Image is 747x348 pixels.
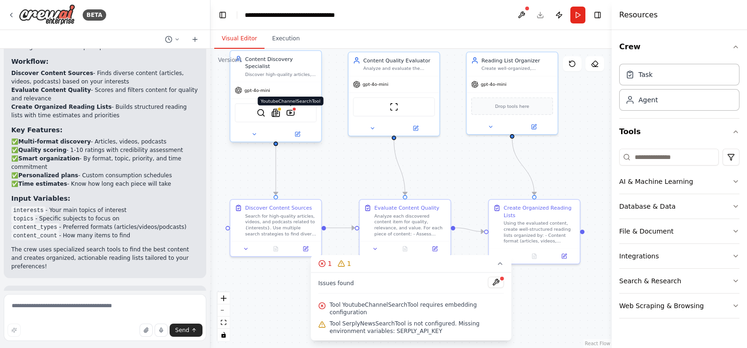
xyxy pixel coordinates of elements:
button: Improve this prompt [8,324,21,337]
button: Visual Editor [214,29,265,49]
span: Issues found [319,280,354,287]
strong: Quality scoring [18,147,66,153]
span: Drop tools here [495,103,529,110]
div: File & Document [619,227,674,236]
li: ✅ - By format, topic, priority, and time commitment [11,154,199,171]
button: 11 [311,255,512,272]
button: Hide left sidebar [216,8,229,22]
button: Send [170,324,202,337]
li: - Finds diverse content (articles, videos, podcasts) based on your interests [11,69,199,86]
button: Crew [619,34,739,60]
button: File & Document [619,219,739,243]
span: gpt-4o-mini [244,87,270,93]
button: zoom out [218,304,230,317]
span: Tool SerplyNewsSearchTool is not configured. Missing environment variables: SERPLY_API_KEY [330,320,504,335]
div: Analyze each discovered content item for quality, relevance, and value. For each piece of content... [374,213,446,236]
li: - How many items to find [11,231,199,240]
g: Edge from 3dd28398-bbbc-40a2-8d72-a51211028ddb to 0f4bc8d9-1e32-4aec-b990-8f4103d1abea [326,224,355,232]
div: Reading List Organizer [482,57,553,64]
span: 1 [347,259,351,268]
strong: Time estimates [18,181,67,187]
div: BETA [83,9,106,21]
g: Edge from ab232f06-08cb-4830-aec6-332f7612e96f to 13b0a2d4-91c8-449e-9922-775e865a0e2f [508,138,538,195]
div: AI & Machine Learning [619,177,693,186]
div: Analyze and evaluate the quality, credibility, and relevance of discovered content for {interests... [363,66,435,72]
strong: Personalized plans [18,172,78,179]
div: Content Discovery SpecialistDiscover high-quality articles, videos, and podcasts based on {intere... [230,52,322,144]
button: Web Scraping & Browsing [619,294,739,318]
button: Execution [265,29,307,49]
strong: Smart organization [18,155,79,162]
div: React Flow controls [218,292,230,341]
li: - Builds structured reading lists with time estimates and priorities [11,103,199,120]
strong: Key Features: [11,126,62,134]
span: gpt-4o-mini [481,82,506,88]
div: Create well-organized, categorized reading lists and content collections based on {interests} and... [482,66,553,72]
button: No output available [519,252,550,261]
div: Search & Research [619,276,681,286]
li: ✅ - Custom consumption schedules [11,171,199,180]
strong: Evaluate Content Quality [11,87,91,93]
img: YoutubeChannelSearchTool [286,108,295,117]
div: Create Organized Reading Lists [504,204,575,219]
span: Tool YoutubeChannelSearchTool requires embedding configuration [330,301,504,316]
span: Send [175,326,189,334]
button: zoom in [218,292,230,304]
div: Search for high-quality articles, videos, and podcasts related to {interests}. Use multiple searc... [245,213,317,236]
div: Agent [638,95,658,105]
img: Logo [19,4,75,25]
div: Database & Data [619,202,676,211]
div: Discover high-quality articles, videos, and podcasts based on {interests} and {topics}. Find dive... [245,71,317,77]
div: Crew [619,60,739,118]
button: AI & Machine Learning [619,169,739,194]
p: The crew uses specialized search tools to find the best content and creates organized, actionable... [11,245,199,271]
div: Task [638,70,653,79]
code: content_count [11,232,59,240]
button: Open in side panel [277,130,319,139]
div: Discover Content Sources [245,204,312,212]
div: Using the evaluated content, create well-structured reading lists organized by: - Content format ... [504,220,575,244]
h4: Resources [619,9,658,21]
code: content_types [11,223,59,232]
div: Tools [619,145,739,326]
img: ScrapeWebsiteTool [389,103,398,112]
strong: Discover Content Sources [11,70,93,76]
div: Reading List OrganizerCreate well-organized, categorized reading lists and content collections ba... [466,52,559,135]
button: Search & Research [619,269,739,293]
nav: breadcrumb [245,10,350,20]
strong: Create Organized Reading Lists [11,104,112,110]
button: Upload files [140,324,153,337]
strong: Workflow: [11,58,48,65]
g: Edge from 0f4bc8d9-1e32-4aec-b990-8f4103d1abea to 13b0a2d4-91c8-449e-9922-775e865a0e2f [455,224,484,235]
a: React Flow attribution [585,341,610,346]
code: interests [11,206,46,215]
div: Discover Content SourcesSearch for high-quality articles, videos, and podcasts related to {intere... [230,199,322,257]
img: SerperDevTool [257,108,265,117]
g: Edge from 79756f10-bb8d-417b-ac04-aad6cd50335b to 3dd28398-bbbc-40a2-8d72-a51211028ddb [272,140,280,195]
button: Open in side panel [422,244,448,253]
li: - Preferred formats (articles/videos/podcasts) [11,223,199,231]
div: Content Quality Evaluator [363,57,435,64]
div: Content Quality EvaluatorAnalyze and evaluate the quality, credibility, and relevance of discover... [348,52,440,136]
button: Tools [619,119,739,145]
li: ✅ - Know how long each piece will take [11,180,199,188]
strong: Input Variables: [11,195,70,202]
span: gpt-4o-mini [363,82,389,88]
button: toggle interactivity [218,329,230,341]
button: Open in side panel [395,124,436,133]
div: Integrations [619,251,659,261]
span: 1 [328,259,332,268]
li: ✅ - 1-10 ratings with credibility assessment [11,146,199,154]
div: Web Scraping & Browsing [619,301,704,310]
strong: Multi-format discovery [18,138,91,145]
li: - Specific subjects to focus on [11,214,199,223]
button: No output available [260,244,292,253]
button: fit view [218,317,230,329]
button: Start a new chat [187,34,202,45]
img: SerplyNewsSearchTool [272,108,280,117]
button: Hide right sidebar [591,8,604,22]
div: Create Organized Reading ListsUsing the evaluated content, create well-structured reading lists o... [488,199,581,264]
li: ✅ - Articles, videos, podcasts [11,137,199,146]
g: Edge from 8ea9c8e8-5311-4bf8-b03e-0b226f6e3c31 to 0f4bc8d9-1e32-4aec-b990-8f4103d1abea [390,140,409,195]
div: Evaluate Content Quality [374,204,439,212]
